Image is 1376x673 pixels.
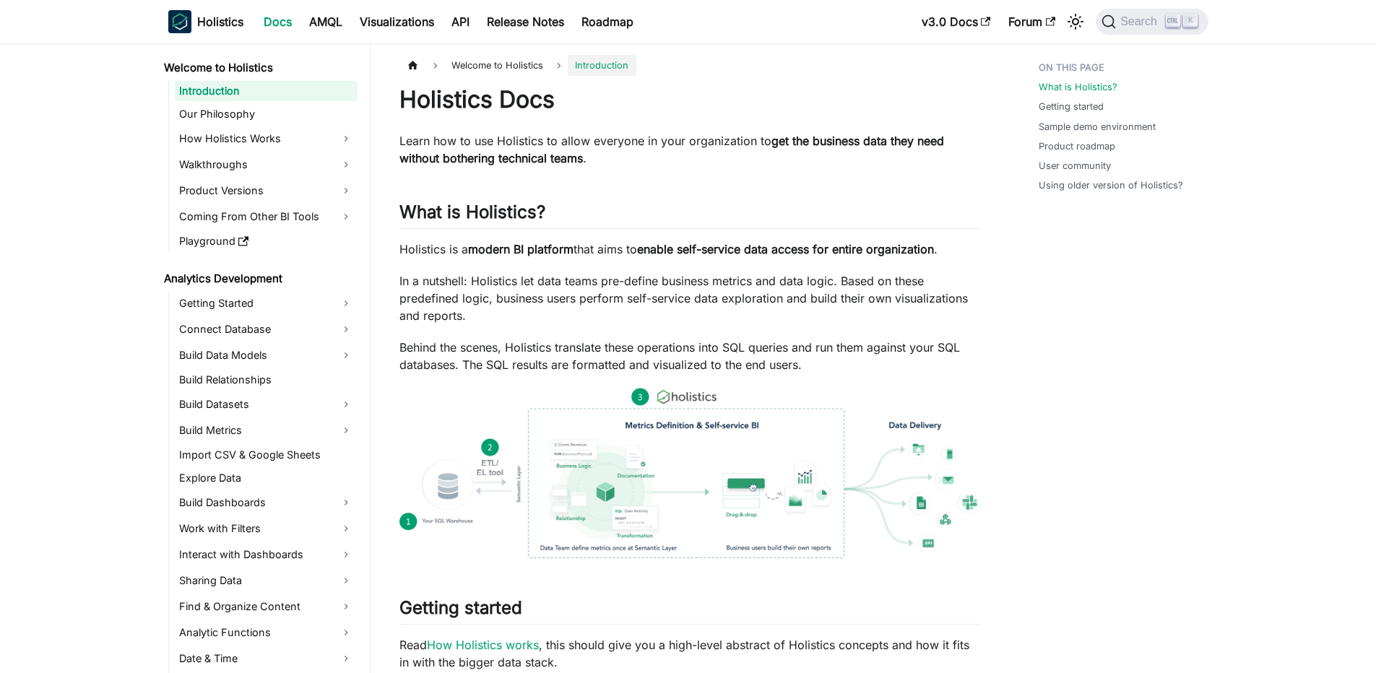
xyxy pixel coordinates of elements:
a: Getting started [1039,100,1104,113]
a: Import CSV & Google Sheets [175,445,358,465]
a: AMQL [300,10,351,33]
span: Search [1116,15,1166,28]
a: Getting Started [175,292,358,315]
a: Roadmap [573,10,642,33]
kbd: K [1183,14,1198,27]
a: Analytics Development [160,269,358,289]
a: Introduction [175,81,358,101]
img: Holistics [168,10,191,33]
strong: modern BI platform [468,242,574,256]
nav: Docs sidebar [154,43,371,673]
a: Build Data Models [175,344,358,367]
img: How Holistics fits in your Data Stack [399,388,981,558]
p: Behind the scenes, Holistics translate these operations into SQL queries and run them against you... [399,339,981,373]
h1: Holistics Docs [399,85,981,114]
p: Read , this should give you a high-level abstract of Holistics concepts and how it fits in with t... [399,636,981,671]
span: Introduction [568,55,636,76]
a: Find & Organize Content [175,595,358,618]
a: Forum [1000,10,1064,33]
a: Release Notes [478,10,573,33]
a: Walkthroughs [175,153,358,176]
a: Product roadmap [1039,139,1115,153]
a: Connect Database [175,318,358,341]
a: User community [1039,159,1111,173]
b: Holistics [197,13,243,30]
button: Switch between dark and light mode (currently light mode) [1064,10,1087,33]
a: Welcome to Holistics [160,58,358,78]
button: Search (Ctrl+K) [1096,9,1208,35]
a: Docs [255,10,300,33]
a: Analytic Functions [175,621,358,644]
a: API [443,10,478,33]
h2: Getting started [399,597,981,625]
a: Work with Filters [175,517,358,540]
a: Coming From Other BI Tools [175,205,358,228]
a: Our Philosophy [175,104,358,124]
a: Home page [399,55,427,76]
a: What is Holistics? [1039,80,1117,94]
p: Holistics is a that aims to . [399,240,981,258]
a: Playground [175,231,358,251]
a: Date & Time [175,647,358,670]
p: Learn how to use Holistics to allow everyone in your organization to . [399,132,981,167]
a: Sample demo environment [1039,120,1156,134]
h2: What is Holistics? [399,201,981,229]
a: Using older version of Holistics? [1039,178,1183,192]
a: HolisticsHolistics [168,10,243,33]
a: v3.0 Docs [913,10,1000,33]
nav: Breadcrumbs [399,55,981,76]
strong: enable self-service data access for entire organization [637,242,934,256]
span: Welcome to Holistics [444,55,550,76]
a: Interact with Dashboards [175,543,358,566]
a: Sharing Data [175,569,358,592]
p: In a nutshell: Holistics let data teams pre-define business metrics and data logic. Based on thes... [399,272,981,324]
a: Build Metrics [175,419,358,442]
a: Visualizations [351,10,443,33]
a: Build Dashboards [175,491,358,514]
a: How Holistics works [427,638,539,652]
a: How Holistics Works [175,127,358,150]
a: Build Datasets [175,393,358,416]
a: Product Versions [175,179,358,202]
a: Explore Data [175,468,358,488]
a: Build Relationships [175,370,358,390]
